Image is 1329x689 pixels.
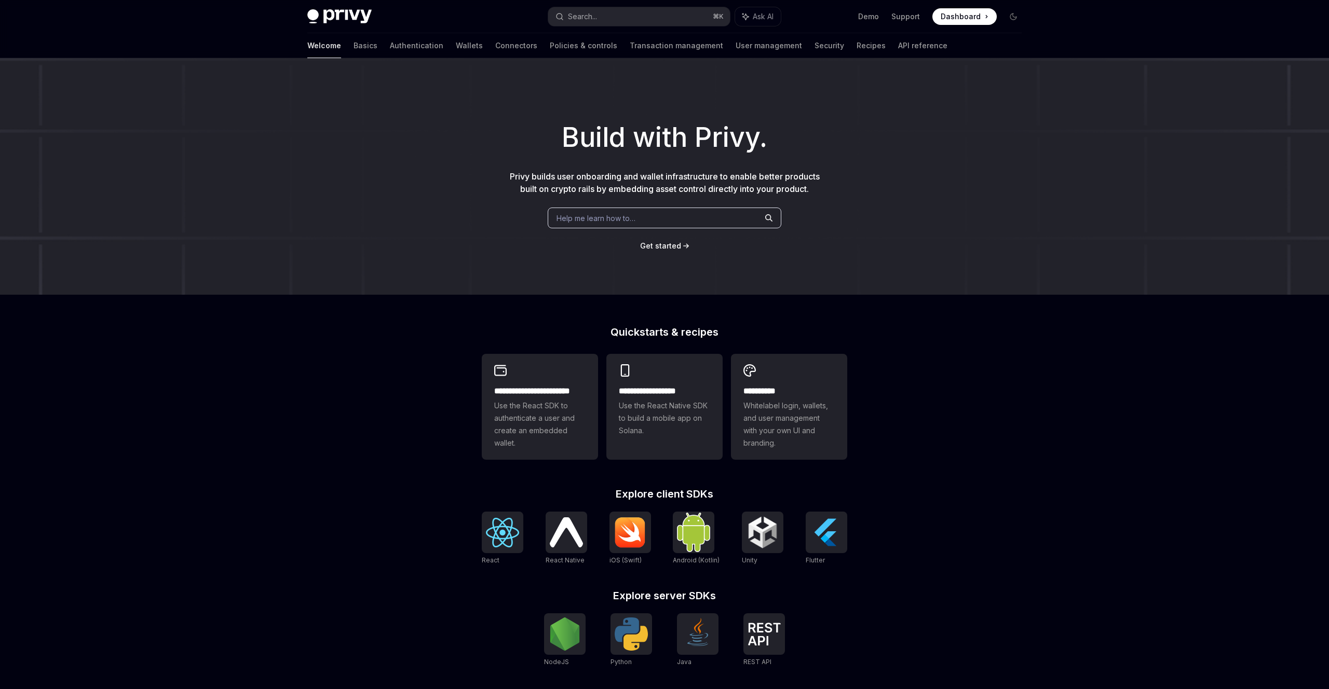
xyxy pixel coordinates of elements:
[748,623,781,645] img: REST API
[932,8,997,25] a: Dashboard
[550,517,583,547] img: React Native
[681,617,714,651] img: Java
[548,7,730,26] button: Search...⌘K
[614,517,647,548] img: iOS (Swift)
[609,512,651,566] a: iOS (Swift)iOS (Swift)
[731,354,847,460] a: **** *****Whitelabel login, wallets, and user management with your own UI and branding.
[494,399,586,449] span: Use the React SDK to authenticate a user and create an embedded wallet.
[673,556,720,564] span: Android (Kotlin)
[713,12,724,21] span: ⌘ K
[568,10,597,23] div: Search...
[482,556,499,564] span: React
[640,241,681,250] span: Get started
[857,33,886,58] a: Recipes
[677,658,691,666] span: Java
[307,9,372,24] img: dark logo
[743,658,771,666] span: REST API
[742,512,783,566] a: UnityUnity
[810,516,843,549] img: Flutter
[544,658,569,666] span: NodeJS
[606,354,723,460] a: **** **** **** ***Use the React Native SDK to build a mobile app on Solana.
[815,33,844,58] a: Security
[743,613,785,667] a: REST APIREST API
[390,33,443,58] a: Authentication
[619,399,710,437] span: Use the React Native SDK to build a mobile app on Solana.
[677,613,718,667] a: JavaJava
[546,556,585,564] span: React Native
[354,33,377,58] a: Basics
[753,11,774,22] span: Ask AI
[546,512,587,566] a: React NativeReact Native
[609,556,642,564] span: iOS (Swift)
[611,658,632,666] span: Python
[630,33,723,58] a: Transaction management
[806,512,847,566] a: FlutterFlutter
[742,556,757,564] span: Unity
[891,11,920,22] a: Support
[482,590,847,601] h2: Explore server SDKs
[858,11,879,22] a: Demo
[548,617,581,651] img: NodeJS
[456,33,483,58] a: Wallets
[611,613,652,667] a: PythonPython
[898,33,947,58] a: API reference
[544,613,586,667] a: NodeJSNodeJS
[482,512,523,566] a: ReactReact
[615,617,648,651] img: Python
[482,489,847,499] h2: Explore client SDKs
[307,33,341,58] a: Welcome
[677,513,710,552] img: Android (Kotlin)
[673,512,720,566] a: Android (Kotlin)Android (Kotlin)
[557,213,635,224] span: Help me learn how to…
[806,556,825,564] span: Flutter
[495,33,537,58] a: Connectors
[640,241,681,251] a: Get started
[736,33,802,58] a: User management
[735,7,781,26] button: Ask AI
[510,171,820,194] span: Privy builds user onboarding and wallet infrastructure to enable better products built on crypto ...
[486,518,519,547] img: React
[550,33,617,58] a: Policies & controls
[941,11,981,22] span: Dashboard
[746,516,779,549] img: Unity
[743,399,835,449] span: Whitelabel login, wallets, and user management with your own UI and branding.
[17,117,1312,158] h1: Build with Privy.
[1005,8,1022,25] button: Toggle dark mode
[482,327,847,337] h2: Quickstarts & recipes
